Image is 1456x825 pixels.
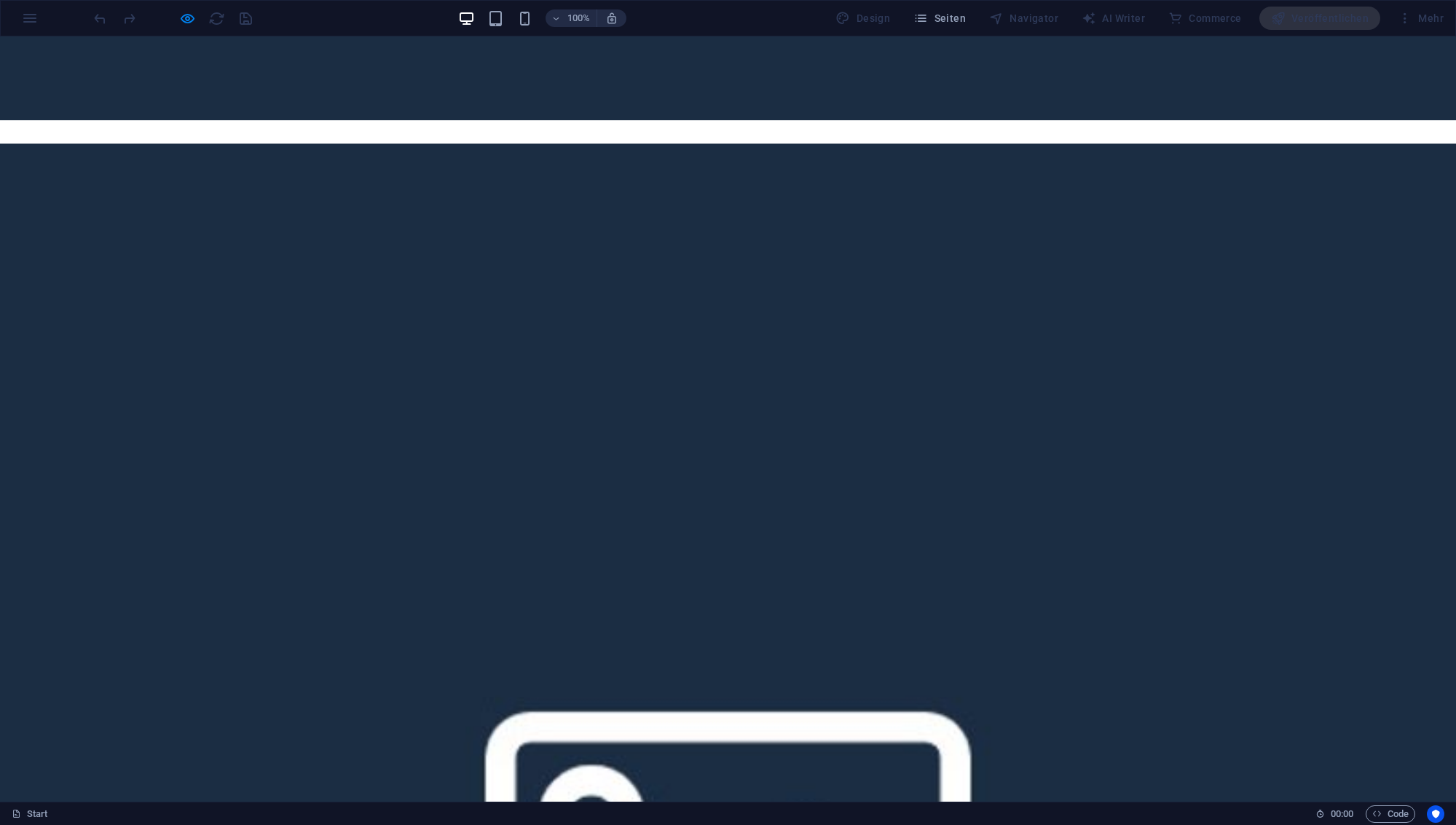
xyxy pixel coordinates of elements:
[1331,805,1353,823] span: 00 00
[1372,805,1409,823] span: Code
[605,12,618,25] i: Bei Größenänderung Zoomstufe automatisch an das gewählte Gerät anpassen.
[913,11,966,26] span: Seiten
[567,9,591,27] h6: 100%
[1315,805,1354,823] h6: Session-Zeit
[12,805,48,823] a: Klick, um Auswahl aufzuheben. Doppelklick öffnet Seitenverwaltung
[1427,805,1444,823] button: Usercentrics
[908,7,972,30] button: Seiten
[546,9,597,27] button: 100%
[1341,808,1343,819] span: :
[1366,805,1415,823] button: Code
